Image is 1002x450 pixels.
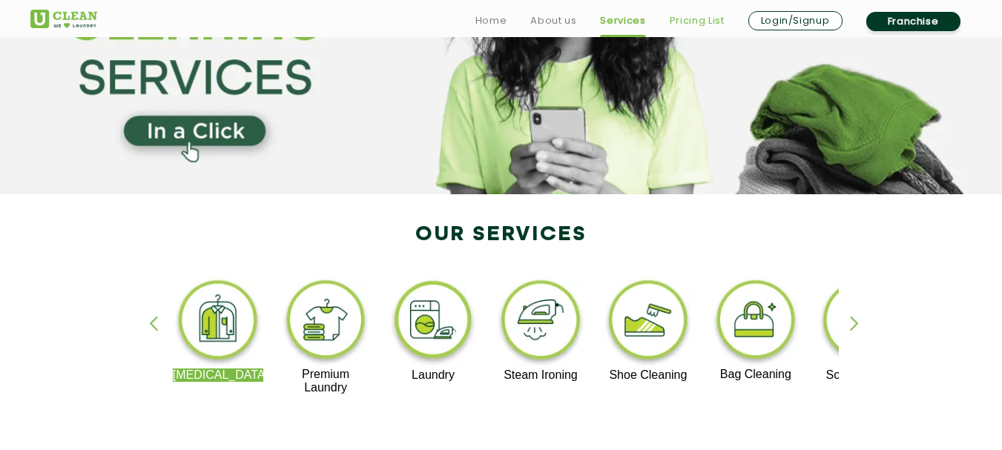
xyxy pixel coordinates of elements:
[173,277,264,368] img: dry_cleaning_11zon.webp
[866,12,960,31] a: Franchise
[530,12,576,30] a: About us
[711,368,802,381] p: Bag Cleaning
[600,12,645,30] a: Services
[603,277,694,368] img: shoe_cleaning_11zon.webp
[388,277,479,368] img: laundry_cleaning_11zon.webp
[495,277,587,368] img: steam_ironing_11zon.webp
[30,10,97,28] img: UClean Laundry and Dry Cleaning
[603,368,694,382] p: Shoe Cleaning
[388,368,479,382] p: Laundry
[495,368,587,382] p: Steam Ironing
[817,277,909,368] img: sofa_cleaning_11zon.webp
[817,368,909,382] p: Sofa Cleaning
[748,11,843,30] a: Login/Signup
[711,277,802,368] img: bag_cleaning_11zon.webp
[173,368,264,382] p: [MEDICAL_DATA]
[670,12,725,30] a: Pricing List
[280,277,372,368] img: premium_laundry_cleaning_11zon.webp
[280,368,372,394] p: Premium Laundry
[475,12,507,30] a: Home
